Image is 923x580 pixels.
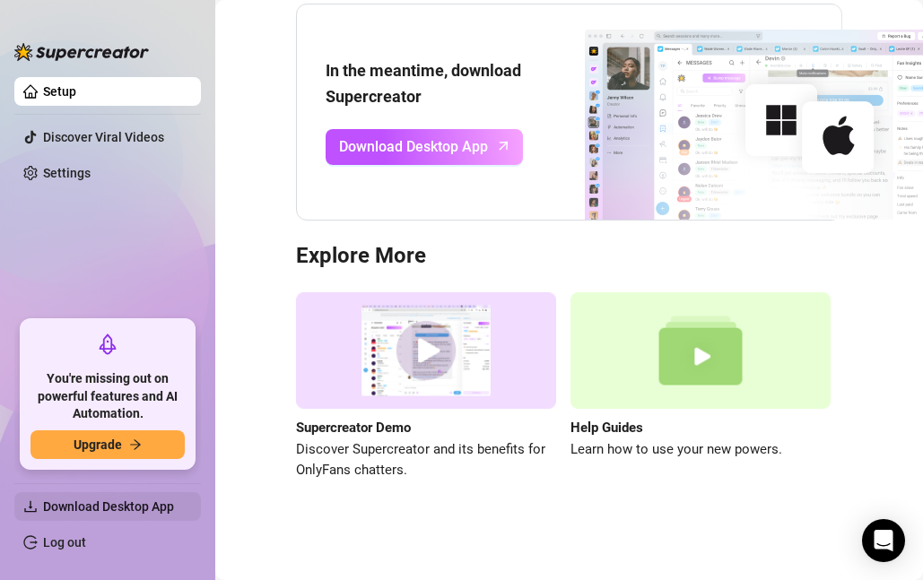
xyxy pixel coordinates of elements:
strong: In the meantime, download Supercreator [326,61,521,105]
div: Open Intercom Messenger [862,519,905,562]
span: Upgrade [74,437,122,452]
span: Discover Supercreator and its benefits for OnlyFans chatters. [296,439,556,481]
span: arrow-right [129,438,142,451]
a: Settings [43,166,91,180]
a: Discover Viral Videos [43,130,164,144]
a: Help GuidesLearn how to use your new powers. [570,292,831,481]
span: Download Desktop App [43,499,174,514]
strong: Supercreator Demo [296,420,411,436]
strong: Help Guides [570,420,643,436]
a: Log out [43,535,86,550]
img: supercreator demo [296,292,556,410]
span: You're missing out on powerful features and AI Automation. [30,370,185,423]
span: Learn how to use your new powers. [570,439,831,461]
img: help guides [570,292,831,410]
button: Upgradearrow-right [30,430,185,459]
span: Download Desktop App [339,135,488,158]
img: logo-BBDzfeDw.svg [14,43,149,61]
h3: Explore More [296,242,842,271]
span: rocket [97,333,118,355]
a: Setup [43,84,76,99]
span: arrow-up [493,135,514,156]
a: Supercreator DemoDiscover Supercreator and its benefits for OnlyFans chatters. [296,292,556,481]
span: download [23,499,38,514]
a: Download Desktop Apparrow-up [326,129,523,165]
